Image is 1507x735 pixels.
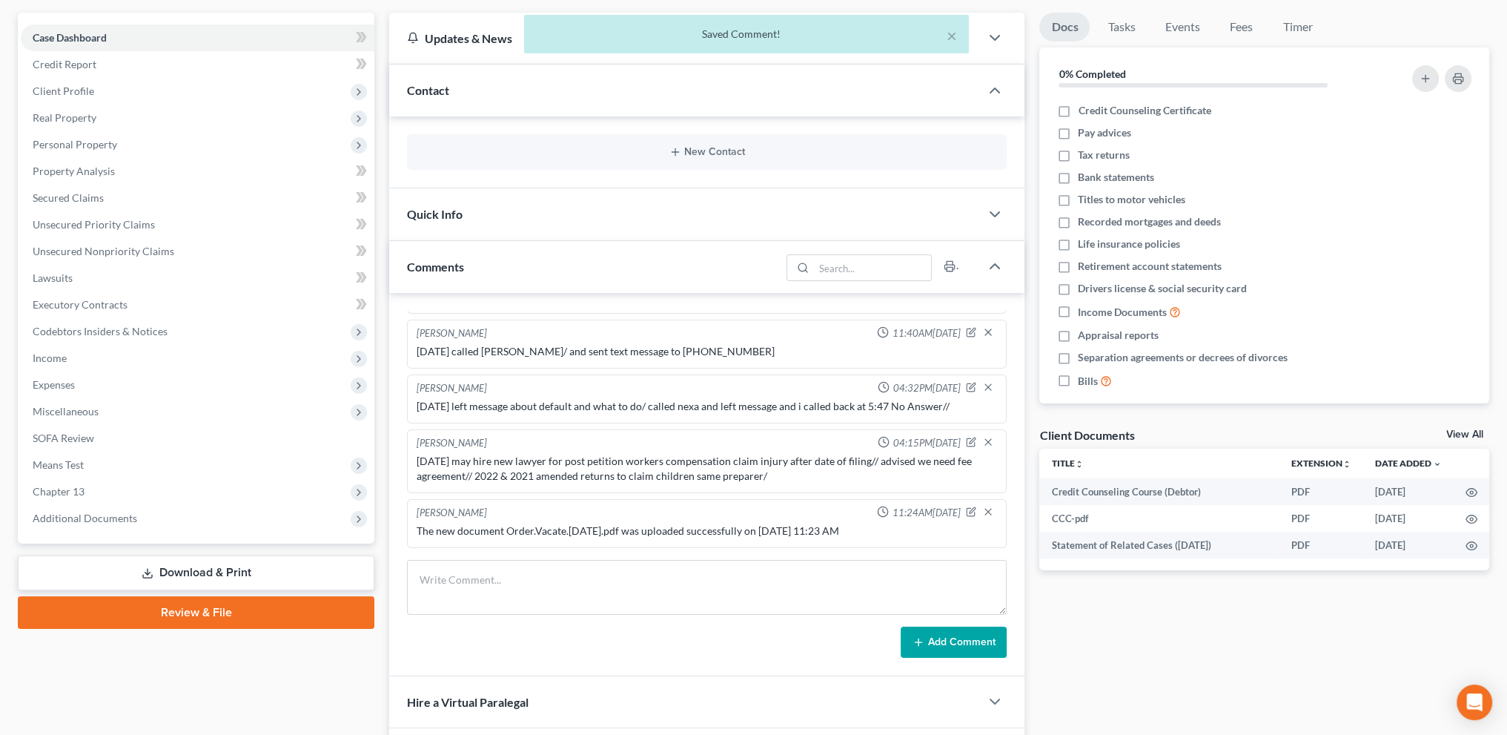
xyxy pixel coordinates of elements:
[21,158,374,185] a: Property Analysis
[1074,460,1083,469] i: unfold_more
[1433,460,1442,469] i: expand_more
[1051,458,1083,469] a: Titleunfold_more
[1039,505,1279,532] td: CCC-pdf
[1279,532,1363,558] td: PDF
[21,291,374,318] a: Executory Contracts
[417,454,997,484] div: [DATE] may hire new lawyer for post petition workers compensation claim injury after date of fili...
[1363,505,1454,532] td: [DATE]
[33,271,73,284] span: Lawsuits
[1078,170,1154,185] span: Bank statements
[33,458,84,471] span: Means Test
[1078,148,1130,162] span: Tax returns
[33,191,104,204] span: Secured Claims
[1078,259,1222,274] span: Retirement account statements
[892,326,960,340] span: 11:40AM[DATE]
[33,218,155,231] span: Unsecured Priority Claims
[33,432,94,444] span: SOFA Review
[407,695,529,709] span: Hire a Virtual Paralegal
[901,627,1007,658] button: Add Comment
[419,146,995,158] button: New Contact
[1059,67,1125,80] strong: 0% Completed
[21,185,374,211] a: Secured Claims
[1039,478,1279,505] td: Credit Counseling Course (Debtor)
[1342,460,1351,469] i: unfold_more
[1078,192,1185,207] span: Titles to motor vehicles
[33,352,67,364] span: Income
[947,27,957,45] button: ×
[33,512,137,524] span: Additional Documents
[1039,532,1279,558] td: Statement of Related Cases ([DATE])
[1375,458,1442,469] a: Date Added expand_more
[892,436,960,450] span: 04:15PM[DATE]
[21,51,374,78] a: Credit Report
[407,260,464,274] span: Comments
[33,325,168,337] span: Codebtors Insiders & Notices
[1078,103,1210,118] span: Credit Counseling Certificate
[21,425,374,452] a: SOFA Review
[1153,13,1211,42] a: Events
[33,165,115,177] span: Property Analysis
[1096,13,1147,42] a: Tasks
[1279,505,1363,532] td: PDF
[407,83,449,97] span: Contact
[1078,214,1221,229] span: Recorded mortgages and deeds
[33,405,99,418] span: Miscellaneous
[536,27,957,42] div: Saved Comment!
[21,211,374,238] a: Unsecured Priority Claims
[1279,478,1363,505] td: PDF
[33,111,96,124] span: Real Property
[417,436,487,451] div: [PERSON_NAME]
[18,556,374,590] a: Download & Print
[21,265,374,291] a: Lawsuits
[1217,13,1265,42] a: Fees
[33,485,85,498] span: Chapter 13
[417,326,487,341] div: [PERSON_NAME]
[1078,125,1131,140] span: Pay advices
[33,138,117,151] span: Personal Property
[1078,328,1159,343] span: Appraisal reports
[33,245,174,257] span: Unsecured Nonpriority Claims
[1039,427,1134,443] div: Client Documents
[417,506,487,521] div: [PERSON_NAME]
[417,381,487,396] div: [PERSON_NAME]
[33,58,96,70] span: Credit Report
[33,85,94,97] span: Client Profile
[1363,478,1454,505] td: [DATE]
[1291,458,1351,469] a: Extensionunfold_more
[407,207,463,221] span: Quick Info
[417,344,997,359] div: [DATE] called [PERSON_NAME]/ and sent text message to [PHONE_NUMBER]
[417,524,997,538] div: The new document Order.Vacate.[DATE].pdf was uploaded successfully on [DATE] 11:23 AM
[814,255,932,280] input: Search...
[1271,13,1324,42] a: Timer
[33,378,75,391] span: Expenses
[1078,374,1098,389] span: Bills
[892,506,960,520] span: 11:24AM[DATE]
[1078,281,1247,296] span: Drivers license & social security card
[1078,305,1167,320] span: Income Documents
[892,381,960,395] span: 04:32PM[DATE]
[33,298,127,311] span: Executory Contracts
[1078,237,1180,251] span: Life insurance policies
[21,238,374,265] a: Unsecured Nonpriority Claims
[1039,13,1090,42] a: Docs
[18,596,374,629] a: Review & File
[1457,685,1492,720] div: Open Intercom Messenger
[1363,532,1454,558] td: [DATE]
[1078,350,1288,365] span: Separation agreements or decrees of divorces
[417,399,997,414] div: [DATE] left message about default and what to do/ called nexa and left message and i called back ...
[1446,429,1483,440] a: View All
